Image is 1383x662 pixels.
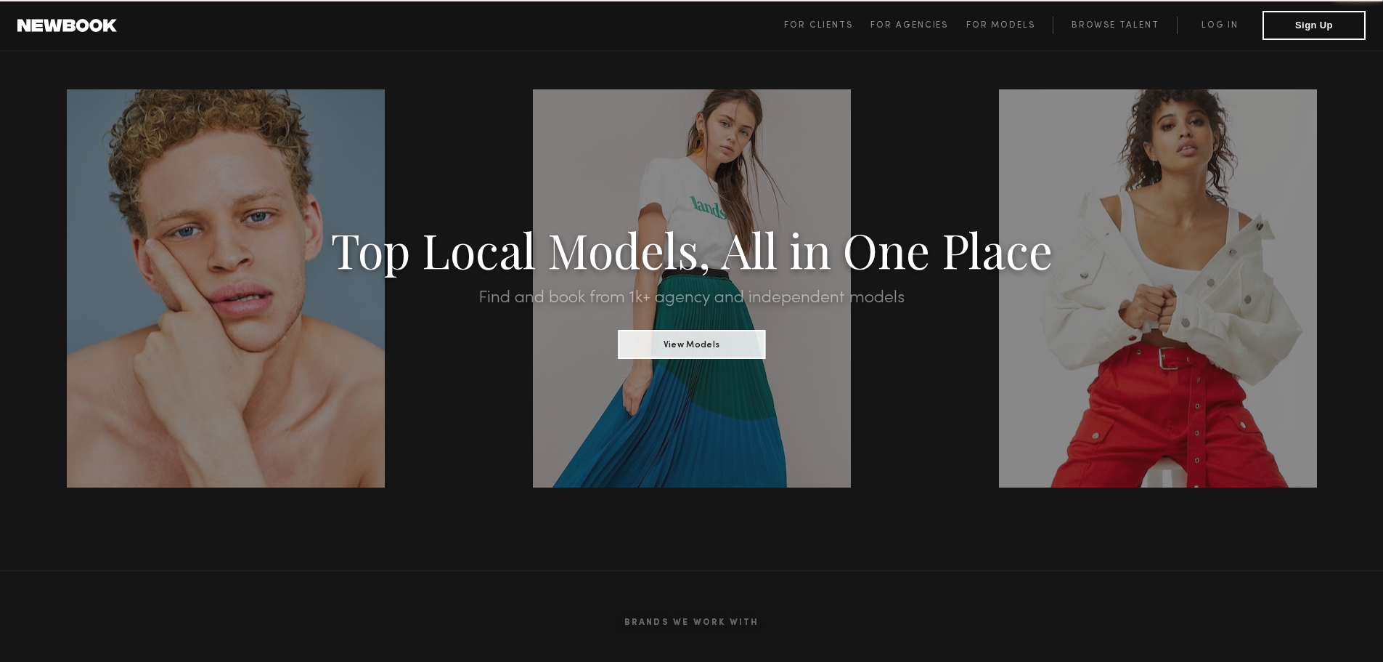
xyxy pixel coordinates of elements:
[784,21,853,30] span: For Clients
[870,21,948,30] span: For Agencies
[1053,17,1177,34] a: Browse Talent
[104,227,1279,272] h1: Top Local Models, All in One Place
[870,17,966,34] a: For Agencies
[1177,17,1262,34] a: Log in
[104,289,1279,307] h2: Find and book from 1k+ agency and independent models
[1262,11,1366,40] button: Sign Up
[618,335,765,351] a: View Models
[966,17,1053,34] a: For Models
[784,17,870,34] a: For Clients
[618,330,765,359] button: View Models
[966,21,1035,30] span: For Models
[256,600,1127,645] h2: Brands We Work With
